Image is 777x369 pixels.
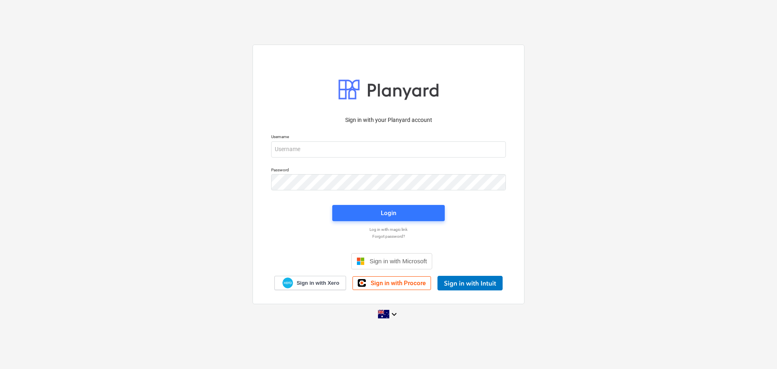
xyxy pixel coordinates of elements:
p: Username [271,134,506,141]
img: Xero logo [282,277,293,288]
span: Sign in with Microsoft [369,258,427,264]
input: Username [271,141,506,158]
img: Microsoft logo [357,257,365,265]
i: keyboard_arrow_down [389,309,399,319]
a: Forgot password? [267,234,510,239]
a: Log in with magic link [267,227,510,232]
a: Sign in with Procore [352,276,431,290]
a: Sign in with Xero [274,276,346,290]
div: Login [381,208,396,218]
button: Login [332,205,445,221]
p: Sign in with your Planyard account [271,116,506,124]
p: Password [271,167,506,174]
span: Sign in with Procore [371,279,426,287]
span: Sign in with Xero [297,279,339,287]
